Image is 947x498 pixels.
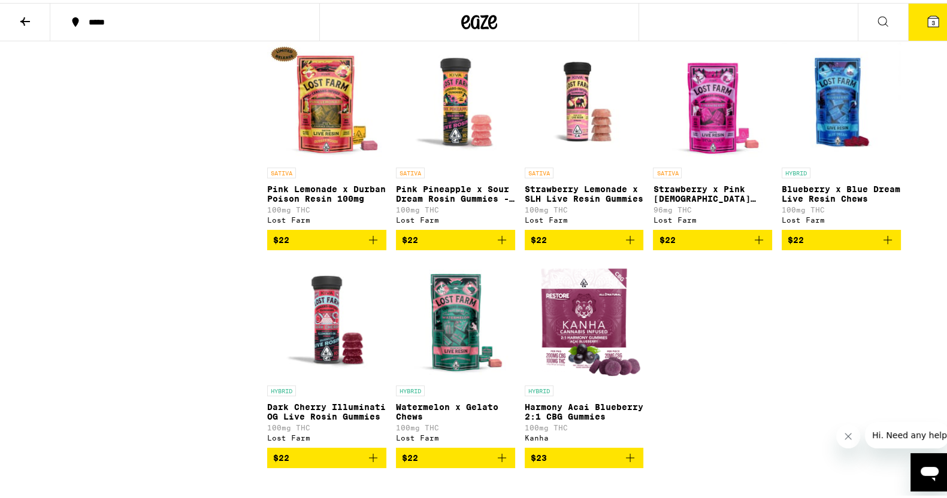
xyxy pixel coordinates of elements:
[525,165,553,175] p: SATIVA
[396,203,515,211] p: 100mg THC
[525,445,644,465] button: Add to bag
[7,8,86,18] span: Hi. Need any help?
[267,257,386,445] a: Open page for Dark Cherry Illuminati OG Live Rosin Gummies from Lost Farm
[396,257,515,445] a: Open page for Watermelon x Gelato Chews from Lost Farm
[525,257,643,376] img: Kanha - Harmony Acai Blueberry 2:1 CBG Gummies
[525,257,644,445] a: Open page for Harmony Acai Blueberry 2:1 CBG Gummies from Kanha
[782,39,901,227] a: Open page for Blueberry x Blue Dream Live Resin Chews from Lost Farm
[396,165,425,175] p: SATIVA
[653,39,772,227] a: Open page for Strawberry x Pink Jesus Live Resin Chews - 100mg from Lost Farm
[396,421,515,429] p: 100mg THC
[396,257,515,376] img: Lost Farm - Watermelon x Gelato Chews
[525,203,644,211] p: 100mg THC
[525,181,644,201] p: Strawberry Lemonade x SLH Live Resin Gummies
[267,213,386,221] div: Lost Farm
[267,203,386,211] p: 100mg THC
[782,227,901,247] button: Add to bag
[782,39,901,159] img: Lost Farm - Blueberry x Blue Dream Live Resin Chews
[396,399,515,418] p: Watermelon x Gelato Chews
[267,421,386,429] p: 100mg THC
[273,232,289,242] span: $22
[396,382,425,393] p: HYBRID
[267,382,296,393] p: HYBRID
[782,181,901,201] p: Blueberry x Blue Dream Live Resin Chews
[525,399,644,418] p: Harmony Acai Blueberry 2:1 CBG Gummies
[525,431,644,439] div: Kanha
[788,232,804,242] span: $22
[525,421,644,429] p: 100mg THC
[782,203,901,211] p: 100mg THC
[267,165,296,175] p: SATIVA
[396,39,515,159] img: Lost Farm - Pink Pineapple x Sour Dream Rosin Gummies - 100mg
[396,227,515,247] button: Add to bag
[396,431,515,439] div: Lost Farm
[267,445,386,465] button: Add to bag
[267,399,386,418] p: Dark Cherry Illuminati OG Live Rosin Gummies
[396,445,515,465] button: Add to bag
[531,450,547,460] span: $23
[396,181,515,201] p: Pink Pineapple x Sour Dream Rosin Gummies - 100mg
[782,165,810,175] p: HYBRID
[653,181,772,201] p: Strawberry x Pink [DEMOGRAPHIC_DATA] Live Resin Chews - 100mg
[396,39,515,227] a: Open page for Pink Pineapple x Sour Dream Rosin Gummies - 100mg from Lost Farm
[653,39,772,159] img: Lost Farm - Strawberry x Pink Jesus Live Resin Chews - 100mg
[267,257,386,376] img: Lost Farm - Dark Cherry Illuminati OG Live Rosin Gummies
[525,39,644,227] a: Open page for Strawberry Lemonade x SLH Live Resin Gummies from Lost Farm
[931,16,935,23] span: 3
[525,213,644,221] div: Lost Farm
[402,450,418,460] span: $22
[267,431,386,439] div: Lost Farm
[653,203,772,211] p: 96mg THC
[267,227,386,247] button: Add to bag
[836,421,860,445] iframe: Close message
[653,213,772,221] div: Lost Farm
[782,213,901,221] div: Lost Farm
[402,232,418,242] span: $22
[525,227,644,247] button: Add to bag
[267,39,386,227] a: Open page for Pink Lemonade x Durban Poison Resin 100mg from Lost Farm
[653,227,772,247] button: Add to bag
[396,213,515,221] div: Lost Farm
[659,232,675,242] span: $22
[267,39,386,159] img: Lost Farm - Pink Lemonade x Durban Poison Resin 100mg
[531,232,547,242] span: $22
[267,181,386,201] p: Pink Lemonade x Durban Poison Resin 100mg
[273,450,289,460] span: $22
[525,382,553,393] p: HYBRID
[525,39,644,159] img: Lost Farm - Strawberry Lemonade x SLH Live Resin Gummies
[653,165,682,175] p: SATIVA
